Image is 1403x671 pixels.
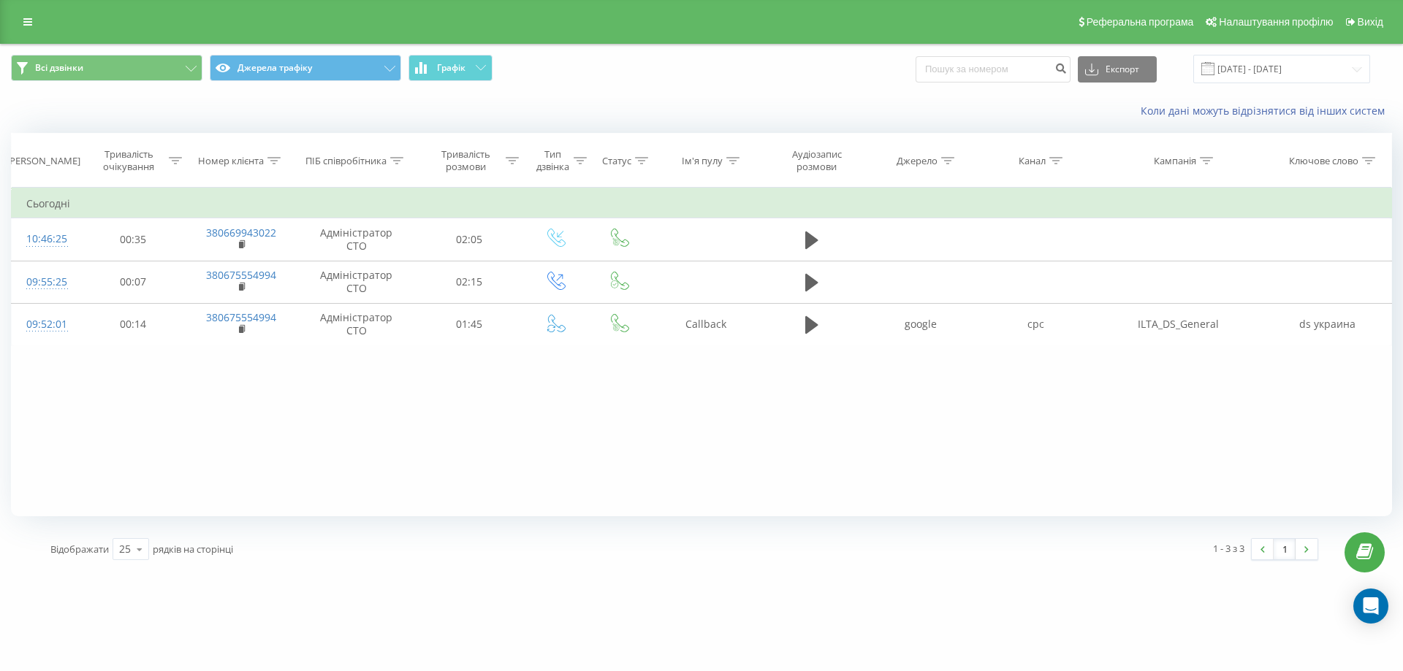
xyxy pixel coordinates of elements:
a: 1 [1274,539,1296,559]
button: Експорт [1078,56,1157,83]
button: Графік [408,55,493,81]
div: Номер клієнта [198,155,264,167]
span: Реферальна програма [1087,16,1194,28]
div: Тип дзвінка [536,148,570,173]
div: Open Intercom Messenger [1353,588,1388,624]
div: ПІБ співробітника [305,155,387,167]
div: 10:46:25 [26,225,65,253]
div: 09:52:01 [26,310,65,339]
span: Всі дзвінки [35,62,83,74]
td: google [863,303,978,345]
td: 02:15 [416,261,522,303]
td: cpc [978,303,1093,345]
td: 01:45 [416,303,522,345]
div: Ключове слово [1289,155,1358,167]
div: [PERSON_NAME] [7,155,80,167]
td: ds украина [1263,303,1391,345]
div: 09:55:25 [26,268,65,296]
td: 00:07 [80,261,186,303]
a: 380669943022 [206,226,276,239]
span: Налаштування профілю [1219,16,1333,28]
td: Адміністратор СТО [297,261,416,303]
td: 00:14 [80,303,186,345]
div: Ім'я пулу [682,155,723,167]
a: 380675554994 [206,268,276,282]
td: Сьогодні [12,189,1392,218]
span: Відображати [50,542,109,556]
div: 25 [119,542,131,556]
div: Аудіозапис розмови [774,148,859,173]
td: Адміністратор СТО [297,303,416,345]
td: Callback [650,303,761,345]
td: 00:35 [80,218,186,261]
td: ILTA_DS_General [1093,303,1263,345]
a: Коли дані можуть відрізнятися вiд інших систем [1141,104,1392,118]
span: Графік [437,63,465,73]
div: Тривалість розмови [429,148,502,173]
td: 02:05 [416,218,522,261]
span: рядків на сторінці [153,542,233,556]
button: Всі дзвінки [11,55,202,81]
div: Статус [602,155,631,167]
td: Адміністратор СТО [297,218,416,261]
div: Канал [1019,155,1046,167]
a: 380675554994 [206,310,276,324]
div: Тривалість очікування [93,148,166,173]
div: 1 - 3 з 3 [1213,541,1244,556]
div: Кампанія [1154,155,1196,167]
span: Вихід [1358,16,1383,28]
input: Пошук за номером [916,56,1071,83]
button: Джерела трафіку [210,55,401,81]
div: Джерело [897,155,938,167]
